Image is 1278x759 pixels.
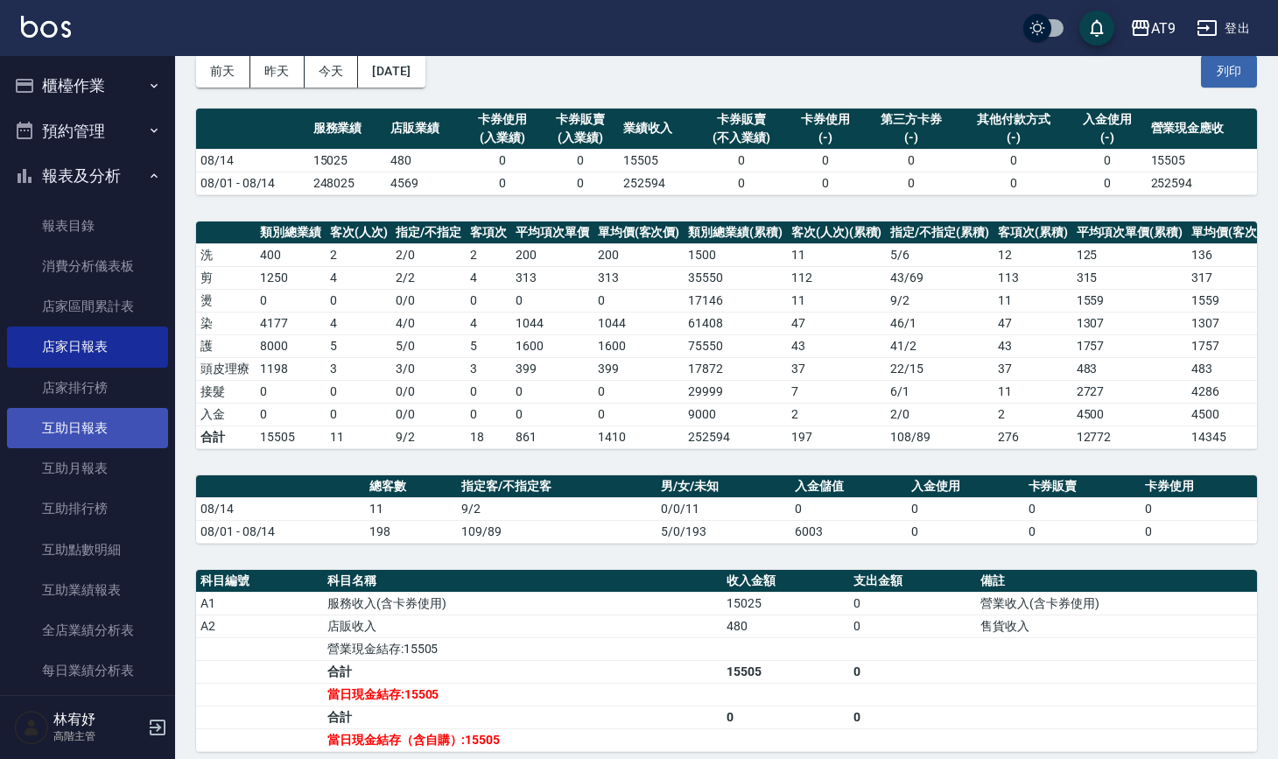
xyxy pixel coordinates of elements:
th: 卡券使用 [1141,475,1257,498]
div: (-) [962,129,1064,147]
td: 0/0/11 [657,497,790,520]
div: AT9 [1151,18,1176,39]
td: 61408 [684,312,787,334]
td: 197 [787,425,887,448]
td: 12 [994,243,1072,266]
img: Logo [21,16,71,38]
td: 4 [466,312,511,334]
td: 248025 [309,172,387,194]
p: 高階主管 [53,728,143,744]
td: 0 [256,380,326,403]
div: 第三方卡券 [868,110,954,129]
td: 0 [786,149,864,172]
button: save [1079,11,1114,46]
td: A1 [196,592,323,615]
div: 其他付款方式 [962,110,1064,129]
div: 卡券使用 [468,110,537,129]
td: 75550 [684,334,787,357]
td: 2 [787,403,887,425]
td: 276 [994,425,1072,448]
td: 0 [697,172,786,194]
td: 0 [511,403,593,425]
th: 客項次(累積) [994,221,1072,244]
td: 0 [849,706,976,728]
td: 125 [1072,243,1188,266]
td: 0 [326,403,392,425]
div: 入金使用 [1073,110,1142,129]
td: 108/89 [886,425,994,448]
td: 4 [326,266,392,289]
div: (不入業績) [701,129,782,147]
td: 0 [464,172,542,194]
td: 0 [1024,497,1141,520]
td: 接髮 [196,380,256,403]
th: 指定/不指定(累積) [886,221,994,244]
th: 業績收入 [619,109,697,150]
td: 合計 [196,425,256,448]
div: (-) [868,129,954,147]
td: 0 [958,149,1068,172]
td: 15505 [722,660,849,683]
td: 0 [722,706,849,728]
td: 112 [787,266,887,289]
button: [DATE] [358,55,425,88]
td: 3 [326,357,392,380]
td: 0 [1024,520,1141,543]
a: 互助點數明細 [7,530,168,570]
th: 單均價(客次價) [593,221,685,244]
td: 0 [1141,497,1257,520]
td: 399 [593,357,685,380]
a: 互助排行榜 [7,488,168,529]
a: 互助日報表 [7,408,168,448]
table: a dense table [196,570,1257,752]
td: 15025 [722,592,849,615]
a: 報表目錄 [7,206,168,246]
td: 0 [256,289,326,312]
th: 平均項次單價 [511,221,593,244]
td: 0 [864,149,958,172]
td: 43 / 69 [886,266,994,289]
button: 前天 [196,55,250,88]
td: 0 [466,289,511,312]
td: 11 [326,425,392,448]
td: 37 [787,357,887,380]
td: 1410 [593,425,685,448]
button: 列印 [1201,55,1257,88]
div: 卡券販賣 [546,110,615,129]
div: (入業績) [546,129,615,147]
td: 0 [511,380,593,403]
td: 5 [466,334,511,357]
td: 29999 [684,380,787,403]
td: 頭皮理療 [196,357,256,380]
td: 15025 [309,149,387,172]
td: 313 [511,266,593,289]
td: 營業收入(含卡券使用) [976,592,1257,615]
th: 支出金額 [849,570,976,593]
td: 9/2 [457,497,657,520]
td: 4 [326,312,392,334]
td: 0 [958,172,1068,194]
a: 互助月報表 [7,448,168,488]
a: 店家排行榜 [7,368,168,408]
img: Person [14,710,49,745]
th: 入金使用 [907,475,1023,498]
td: 0 [466,380,511,403]
td: 252594 [1147,172,1257,194]
a: 互助業績報表 [7,570,168,610]
th: 平均項次單價(累積) [1072,221,1188,244]
div: 卡券使用 [790,110,860,129]
th: 入金儲值 [790,475,907,498]
td: 0 [849,592,976,615]
td: 11 [787,243,887,266]
td: 2 / 0 [886,403,994,425]
td: 0 [542,149,620,172]
td: 1559 [1072,289,1188,312]
button: 報表及分析 [7,153,168,199]
td: 11 [787,289,887,312]
td: 0 [256,403,326,425]
td: 燙 [196,289,256,312]
table: a dense table [196,109,1257,195]
button: AT9 [1123,11,1183,46]
td: 4569 [386,172,464,194]
button: 昨天 [250,55,305,88]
